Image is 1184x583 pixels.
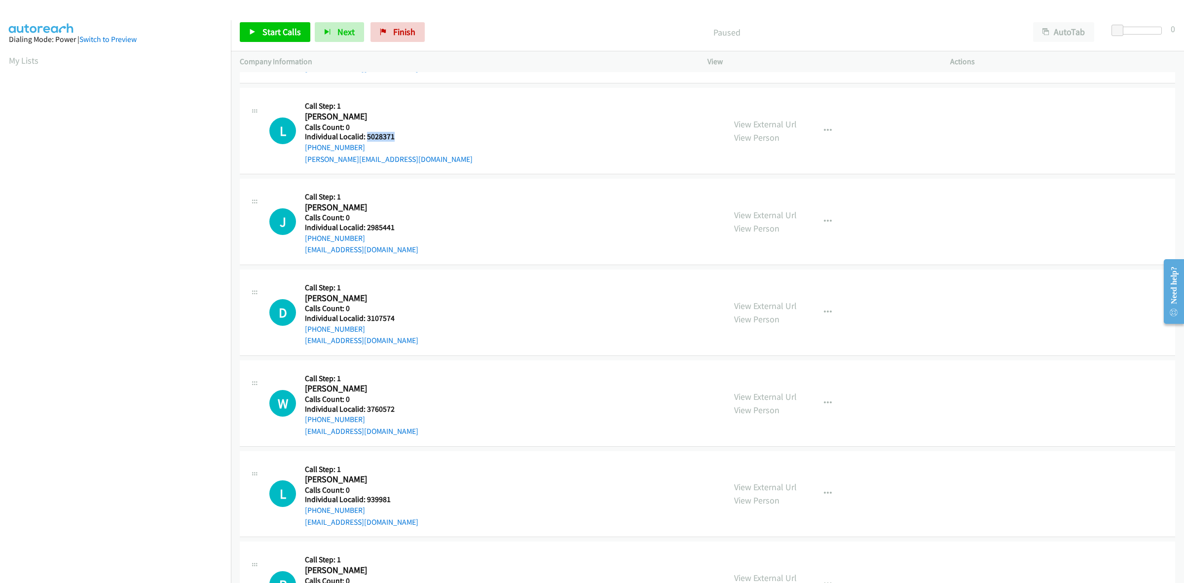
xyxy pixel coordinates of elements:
a: [PHONE_NUMBER] [305,233,365,243]
h1: W [269,390,296,417]
iframe: Resource Center [1155,252,1184,331]
h5: Call Step: 1 [305,555,418,565]
p: Actions [950,56,1175,68]
p: View [707,56,932,68]
h5: Individual Localid: 939981 [305,495,418,505]
a: View External Url [734,391,797,402]
a: View External Url [734,118,797,130]
button: AutoTab [1033,22,1094,42]
div: Dialing Mode: Power | [9,34,222,45]
a: Start Calls [240,22,310,42]
a: [PHONE_NUMBER] [305,415,365,424]
h5: Calls Count: 0 [305,122,473,132]
a: [PERSON_NAME][EMAIL_ADDRESS][DOMAIN_NAME] [305,155,473,164]
h2: [PERSON_NAME] [305,293,407,304]
a: [EMAIL_ADDRESS][DOMAIN_NAME] [305,427,418,436]
h2: [PERSON_NAME] [305,474,407,485]
a: [PHONE_NUMBER] [305,324,365,334]
a: [EMAIL_ADDRESS][DOMAIN_NAME] [305,336,418,345]
a: [EMAIL_ADDRESS][DOMAIN_NAME] [305,517,418,527]
h5: Individual Localid: 2985441 [305,223,418,233]
h5: Calls Count: 0 [305,394,418,404]
div: Delay between calls (in seconds) [1116,27,1162,35]
h2: [PERSON_NAME] [305,202,407,213]
div: 0 [1171,22,1175,36]
a: View External Url [734,300,797,311]
span: Start Calls [262,26,301,38]
span: Next [337,26,355,38]
a: [PHONE_NUMBER] [305,505,365,515]
h5: Call Step: 1 [305,192,418,202]
a: View External Url [734,481,797,493]
h1: L [269,480,296,507]
h5: Individual Localid: 3107574 [305,313,418,323]
a: View Person [734,404,779,416]
p: Company Information [240,56,690,68]
h5: Call Step: 1 [305,465,418,474]
h1: J [269,208,296,235]
button: Next [315,22,364,42]
h2: [PERSON_NAME] [305,111,407,122]
a: My Lists [9,55,38,66]
a: [EMAIL_ADDRESS][DOMAIN_NAME] [305,245,418,254]
div: The call is yet to be attempted [269,390,296,417]
div: The call is yet to be attempted [269,208,296,235]
h5: Call Step: 1 [305,374,418,384]
div: The call is yet to be attempted [269,480,296,507]
h5: Call Step: 1 [305,101,473,111]
span: Finish [393,26,415,38]
h1: L [269,117,296,144]
a: Switch to Preview [79,35,137,44]
a: View External Url [734,209,797,221]
h5: Calls Count: 0 [305,485,418,495]
h2: [PERSON_NAME] [305,565,407,576]
h1: D [269,299,296,326]
a: View Person [734,132,779,143]
h5: Calls Count: 0 [305,213,418,223]
a: Finish [370,22,425,42]
p: Paused [438,26,1015,39]
a: [EMAIL_ADDRESS][DOMAIN_NAME] [305,64,418,73]
a: [PHONE_NUMBER] [305,143,365,152]
a: View Person [734,313,779,325]
a: View Person [734,223,779,234]
a: View Person [734,495,779,506]
iframe: Dialpad [9,76,231,545]
h5: Individual Localid: 3760572 [305,404,418,414]
h2: [PERSON_NAME] [305,383,407,394]
div: The call is yet to be attempted [269,299,296,326]
h5: Calls Count: 0 [305,304,418,313]
h5: Call Step: 1 [305,283,418,293]
div: The call is yet to be attempted [269,117,296,144]
h5: Individual Localid: 5028371 [305,132,473,142]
